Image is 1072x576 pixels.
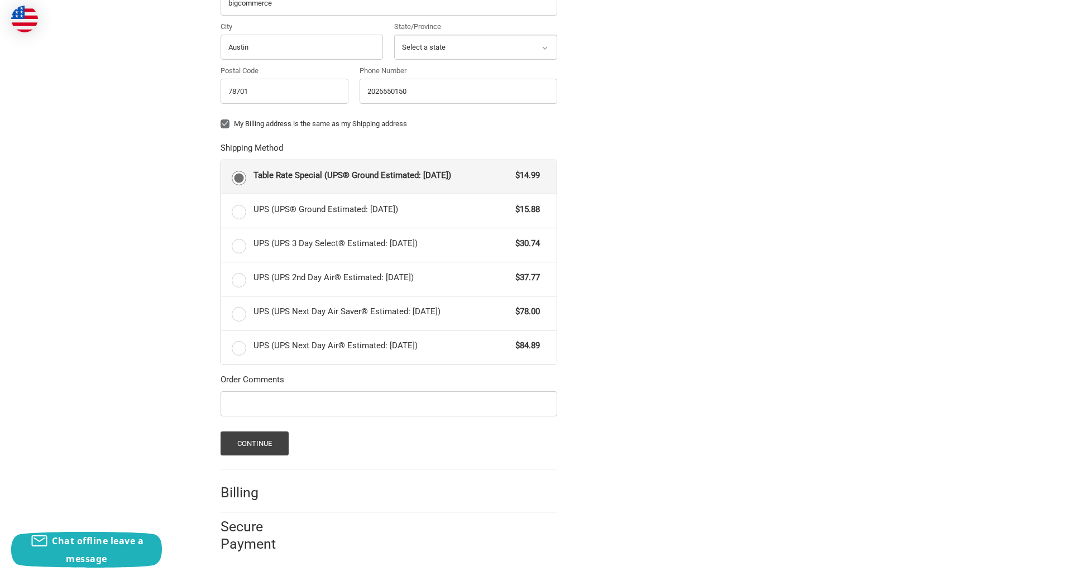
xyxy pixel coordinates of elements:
[221,21,384,32] label: City
[510,339,540,352] span: $84.89
[52,535,143,565] span: Chat offline leave a message
[221,142,283,160] legend: Shipping Method
[253,305,510,318] span: UPS (UPS Next Day Air Saver® Estimated: [DATE])
[510,305,540,318] span: $78.00
[253,271,510,284] span: UPS (UPS 2nd Day Air® Estimated: [DATE])
[394,21,557,32] label: State/Province
[510,169,540,182] span: $14.99
[253,237,510,250] span: UPS (UPS 3 Day Select® Estimated: [DATE])
[510,237,540,250] span: $30.74
[221,484,286,501] h2: Billing
[510,203,540,216] span: $15.88
[253,203,510,216] span: UPS (UPS® Ground Estimated: [DATE])
[221,373,284,391] legend: Order Comments
[221,119,557,128] label: My Billing address is the same as my Shipping address
[94,5,128,15] span: Checkout
[11,6,38,32] img: duty and tax information for United States
[510,271,540,284] span: $37.77
[11,532,162,568] button: Chat offline leave a message
[253,339,510,352] span: UPS (UPS Next Day Air® Estimated: [DATE])
[221,431,289,455] button: Continue
[360,65,557,76] label: Phone Number
[221,518,296,553] h2: Secure Payment
[221,65,349,76] label: Postal Code
[253,169,510,182] span: Table Rate Special (UPS® Ground Estimated: [DATE])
